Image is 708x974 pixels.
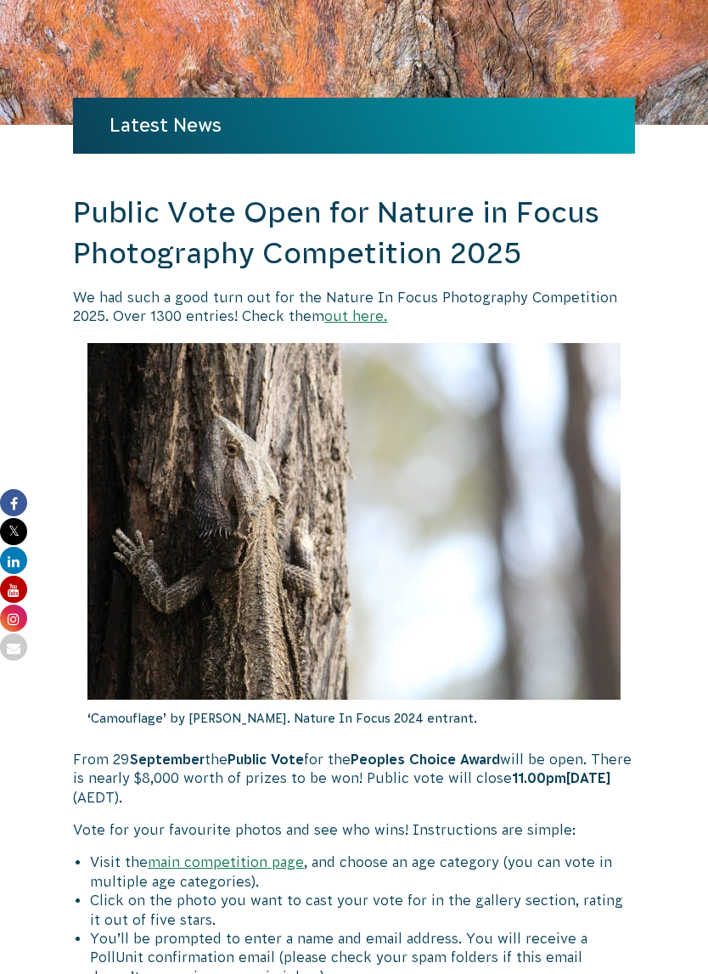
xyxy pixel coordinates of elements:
strong: 11.00pm[DATE] [512,770,610,785]
li: Click on the photo you want to cast your vote for in the gallery section, rating it out of five s... [90,891,634,929]
a: out here. [324,308,387,324]
a: Latest News [110,115,222,136]
p: Vote for your favourite photos and see who wins! Instructions are simple: [73,820,634,839]
span: AEDT [77,790,115,805]
li: Visit the , and choose an age category (you can vote in multiple age categories). [90,853,634,891]
a: main competition page [148,854,304,870]
h2: Public Vote Open for Nature in Focus Photography Competition 2025 [73,193,634,273]
strong: Peoples Choice Award [351,752,500,767]
p: ‘Camouflage’ by [PERSON_NAME]. Nature In Focus 2024 entrant. [87,700,621,737]
p: We had such a good turn out for the Nature In Focus Photography Competition 2025. Over 1300 entri... [73,288,634,326]
strong: September [130,752,205,767]
strong: Public Vote [228,752,304,767]
p: From 29 the for the will be open. There is nearly $8,000 worth of prizes to be won! Public vote w... [73,750,634,807]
